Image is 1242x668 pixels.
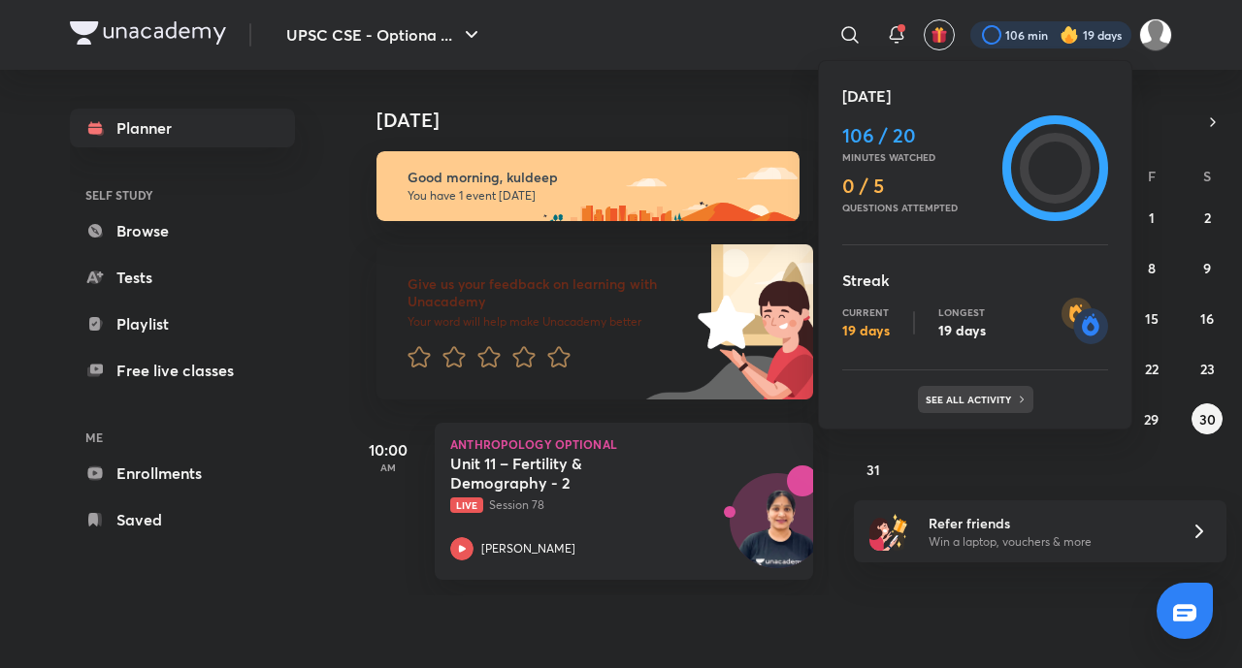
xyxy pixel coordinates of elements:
[842,306,890,318] p: Current
[842,269,1108,292] h5: Streak
[842,322,890,339] p: 19 days
[842,84,1108,108] h5: [DATE]
[938,306,986,318] p: Longest
[842,175,995,198] h4: 0 / 5
[938,322,986,339] p: 19 days
[926,394,1016,405] p: See all activity
[842,124,995,147] h4: 106 / 20
[842,151,995,163] p: Minutes watched
[1062,298,1108,344] img: streak
[842,202,995,213] p: Questions attempted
